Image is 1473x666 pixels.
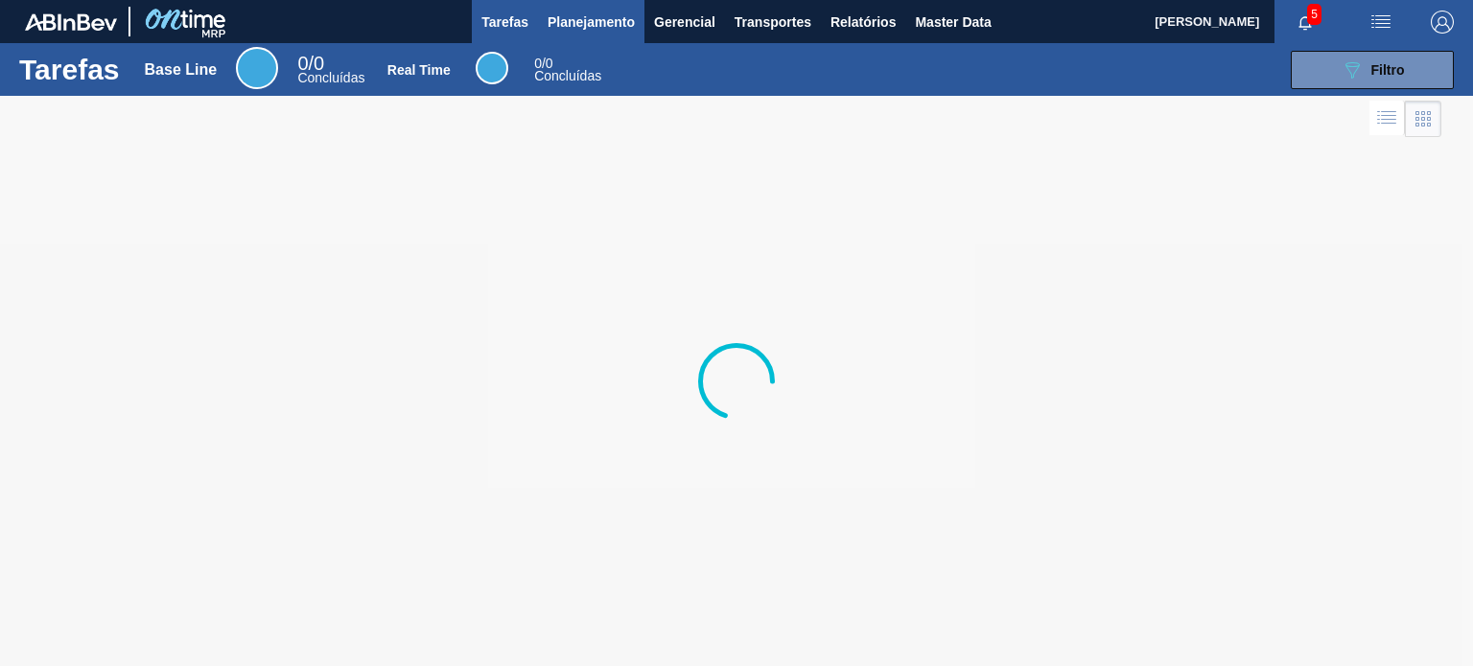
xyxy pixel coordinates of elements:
[297,53,324,74] span: / 0
[297,56,364,84] div: Base Line
[1274,9,1336,35] button: Notificações
[534,57,601,82] div: Real Time
[25,13,117,31] img: TNhmsLtSVTkK8tSr43FrP2fwEKptu5GPRR3wAAAABJRU5ErkJggg==
[534,68,601,83] span: Concluídas
[548,11,635,34] span: Planejamento
[534,56,552,71] span: / 0
[481,11,528,34] span: Tarefas
[19,58,120,80] h1: Tarefas
[830,11,896,34] span: Relatórios
[1291,51,1454,89] button: Filtro
[654,11,715,34] span: Gerencial
[915,11,991,34] span: Master Data
[297,53,308,74] span: 0
[1307,4,1321,25] span: 5
[145,61,218,79] div: Base Line
[1371,62,1405,78] span: Filtro
[534,56,542,71] span: 0
[735,11,811,34] span: Transportes
[1431,11,1454,34] img: Logout
[387,62,451,78] div: Real Time
[236,47,278,89] div: Base Line
[1369,11,1392,34] img: userActions
[297,70,364,85] span: Concluídas
[476,52,508,84] div: Real Time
